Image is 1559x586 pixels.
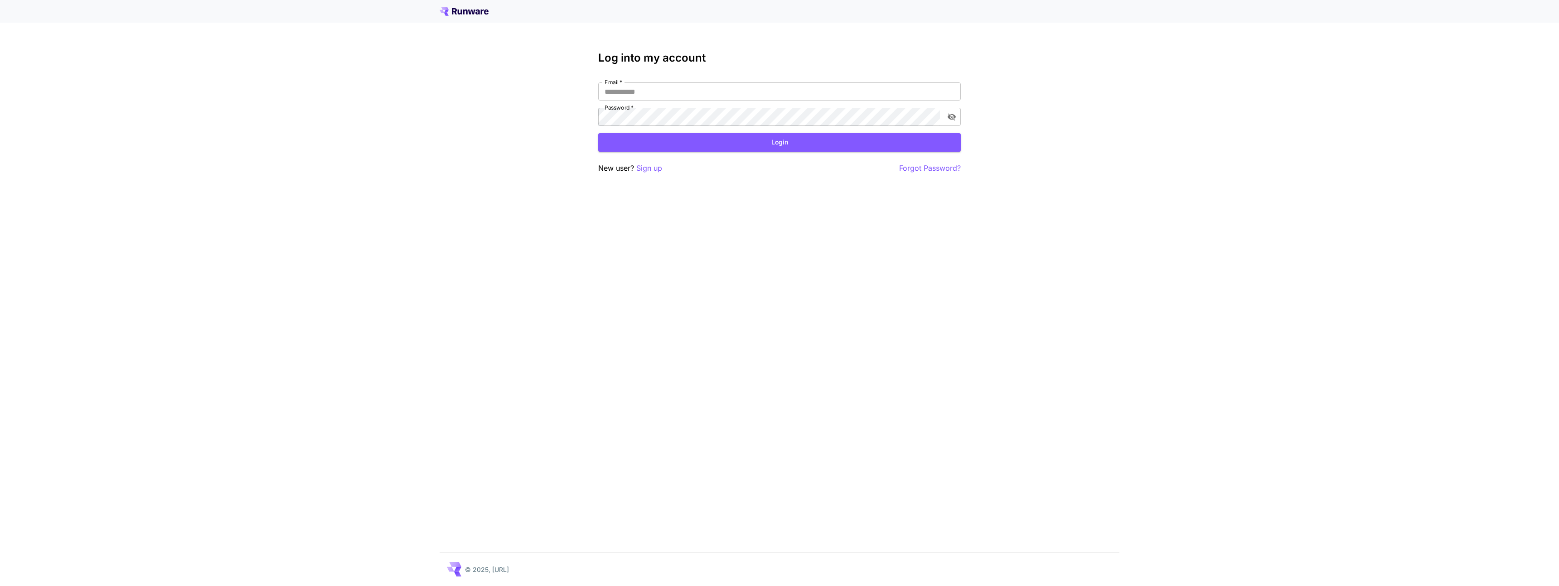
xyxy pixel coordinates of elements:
[944,109,960,125] button: toggle password visibility
[465,565,509,574] p: © 2025, [URL]
[899,163,961,174] button: Forgot Password?
[598,163,662,174] p: New user?
[636,163,662,174] button: Sign up
[598,133,961,152] button: Login
[598,52,961,64] h3: Log into my account
[605,104,634,111] label: Password
[605,78,622,86] label: Email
